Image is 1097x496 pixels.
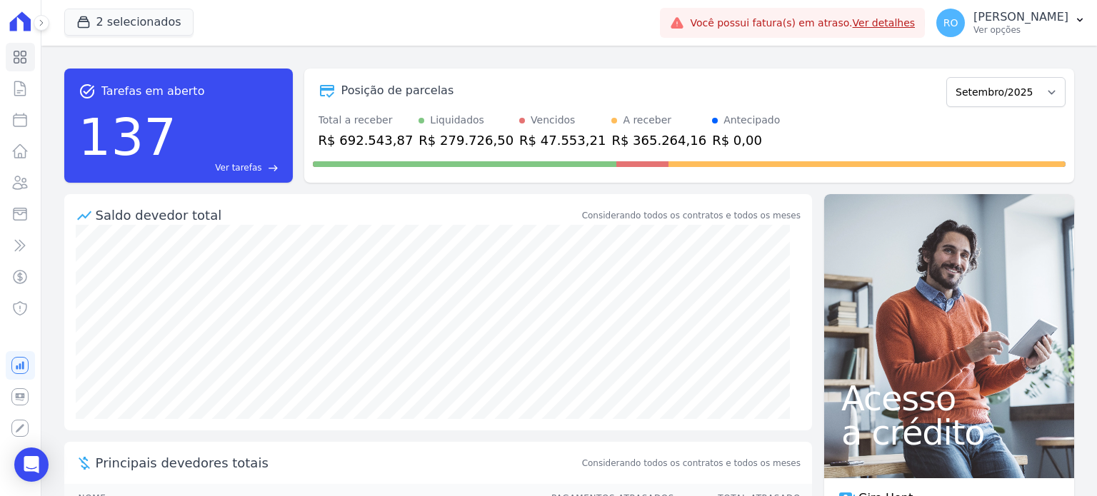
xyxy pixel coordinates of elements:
[64,9,194,36] button: 2 selecionados
[341,82,454,99] div: Posição de parcelas
[96,453,579,472] span: Principais devedores totais
[582,457,801,470] span: Considerando todos os contratos e todos os meses
[268,163,279,173] span: east
[973,24,1068,36] p: Ver opções
[623,113,671,128] div: A receber
[611,131,706,150] div: R$ 365.264,16
[531,113,575,128] div: Vencidos
[853,17,916,29] a: Ver detalhes
[14,447,49,482] div: Open Intercom Messenger
[319,131,414,150] div: R$ 692.543,87
[841,381,1057,415] span: Acesso
[841,415,1057,450] span: a crédito
[182,161,279,174] a: Ver tarefas east
[925,3,1097,43] button: RO [PERSON_NAME] Ver opções
[712,131,780,150] div: R$ 0,00
[319,113,414,128] div: Total a receber
[723,113,780,128] div: Antecipado
[215,161,261,174] span: Ver tarefas
[690,16,915,31] span: Você possui fatura(s) em atraso.
[430,113,484,128] div: Liquidados
[519,131,606,150] div: R$ 47.553,21
[101,83,205,100] span: Tarefas em aberto
[943,18,958,28] span: RO
[973,10,1068,24] p: [PERSON_NAME]
[79,100,176,174] div: 137
[96,206,579,225] div: Saldo devedor total
[79,83,96,100] span: task_alt
[419,131,514,150] div: R$ 279.726,50
[582,209,801,222] div: Considerando todos os contratos e todos os meses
